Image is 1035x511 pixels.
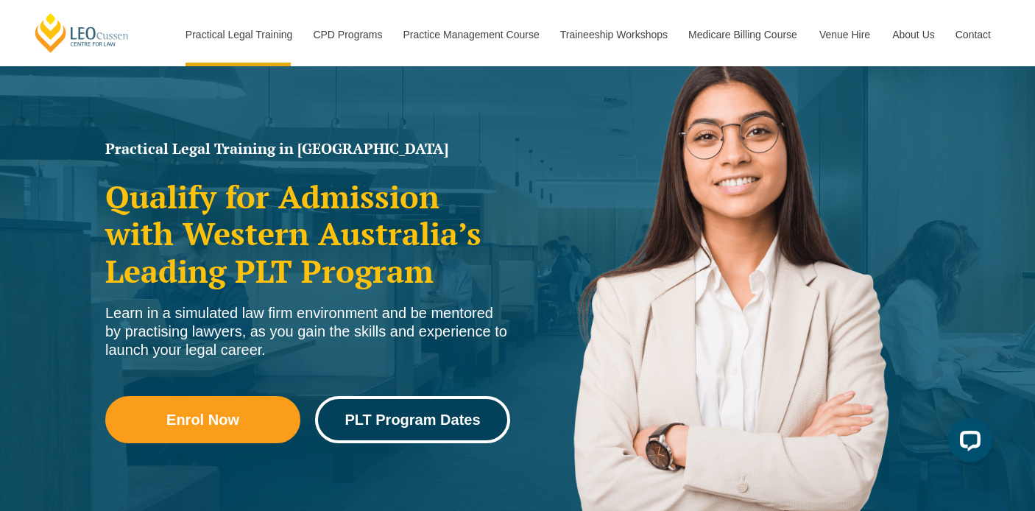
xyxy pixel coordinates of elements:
a: Venue Hire [808,3,881,66]
h1: Practical Legal Training in [GEOGRAPHIC_DATA] [105,141,510,156]
a: About Us [881,3,944,66]
a: [PERSON_NAME] Centre for Law [33,12,131,54]
a: Practical Legal Training [174,3,303,66]
span: Enrol Now [166,412,239,427]
a: Enrol Now [105,396,300,443]
span: PLT Program Dates [345,412,480,427]
h2: Qualify for Admission with Western Australia’s Leading PLT Program [105,178,510,289]
a: Traineeship Workshops [549,3,677,66]
a: PLT Program Dates [315,396,510,443]
a: Medicare Billing Course [677,3,808,66]
div: Learn in a simulated law firm environment and be mentored by practising lawyers, as you gain the ... [105,304,510,359]
a: Contact [944,3,1002,66]
iframe: LiveChat chat widget [936,412,998,474]
a: CPD Programs [302,3,392,66]
a: Practice Management Course [392,3,549,66]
